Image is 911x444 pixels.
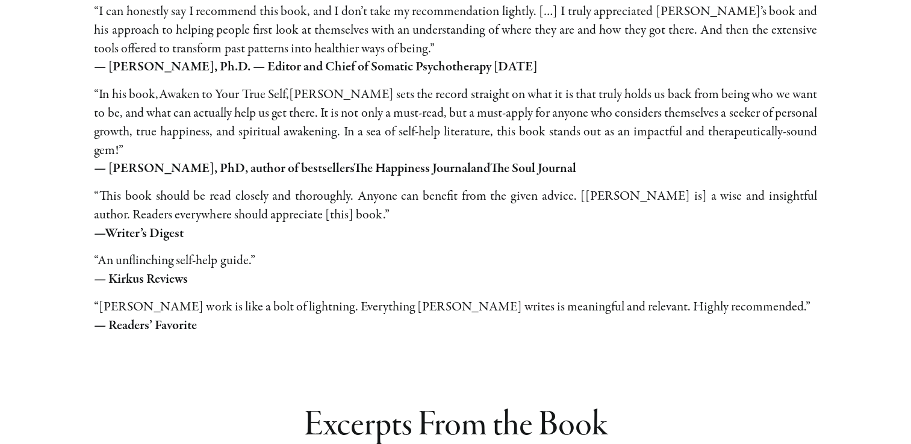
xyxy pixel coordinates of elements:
[94,316,197,335] span: — Readers’ Favorite
[94,2,816,76] p: “I can hon­est­ly say I rec­om­mend this book, and I don’t take my rec­om­men­da­tion light­ly. [...
[94,270,188,288] span: — Kirkus Reviews
[94,251,816,289] p: “An unflinch­ing self-help guide.”
[353,159,470,177] span: The Happiness Journal
[159,85,289,103] span: Awaken to Your True Self,
[490,159,576,177] span: The Soul Journal
[470,159,490,177] span: and
[94,85,816,178] p: “In his book, [PERSON_NAME] sets the record straight on what it is that tru­ly holds us back from...
[94,298,816,335] p: “[PERSON_NAME] work is like a bolt of light­ning. Everything [PERSON_NAME] writes is mean­ing­ful...
[94,224,184,242] span: —Writer’s Digest
[94,159,353,177] span: — [PERSON_NAME], PhD, author of best­sellers
[94,58,536,76] span: — [PERSON_NAME], Ph.D. — Editor and Chief of Somatic Psychotherapy [DATE]
[94,187,816,242] p: “This book should be read close­ly and thor­ough­ly. Anyone can ben­e­fit from the giv­en advice....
